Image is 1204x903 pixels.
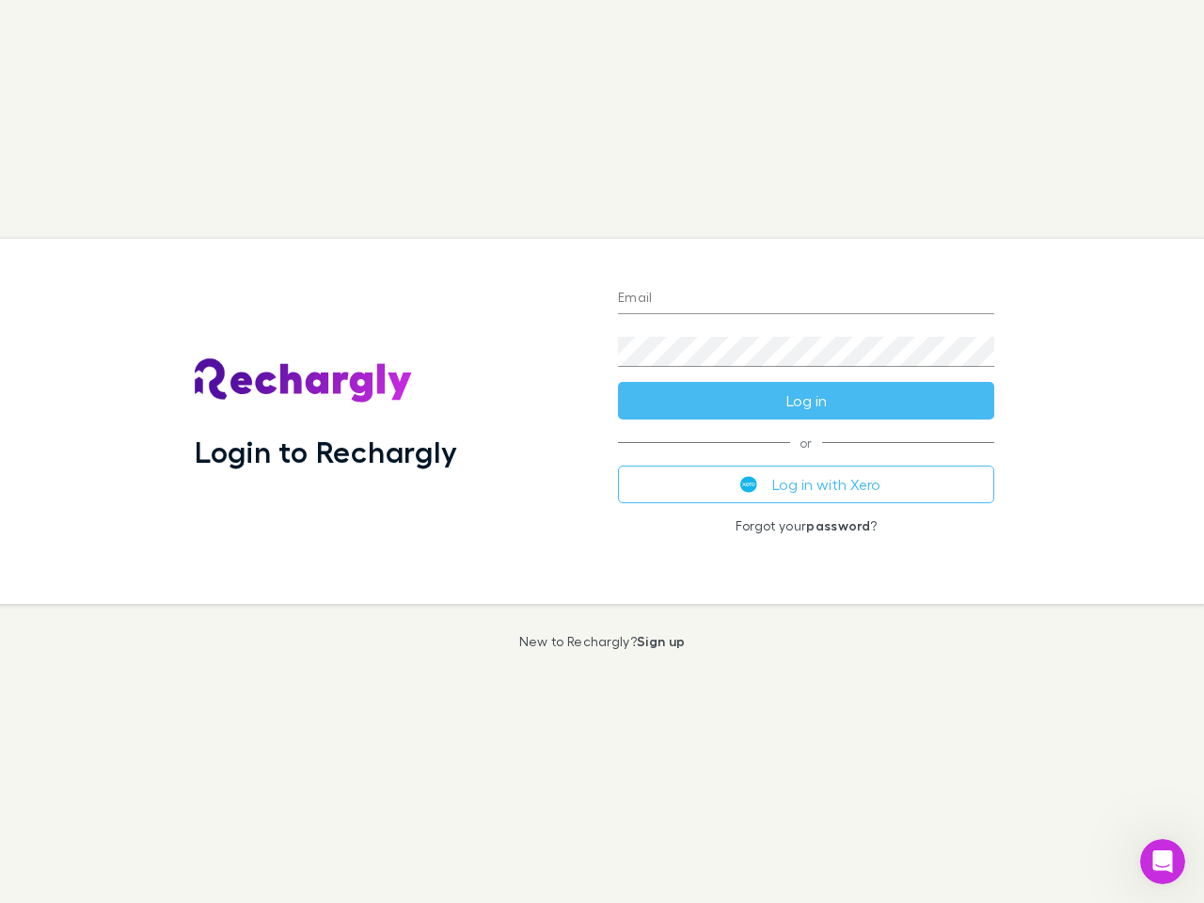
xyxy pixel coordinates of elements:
p: Forgot your ? [618,518,994,533]
iframe: Intercom live chat [1140,839,1185,884]
a: Sign up [637,633,685,649]
span: or [618,442,994,443]
h1: Login to Rechargly [195,434,457,469]
button: Log in with Xero [618,466,994,503]
img: Xero's logo [740,476,757,493]
img: Rechargly's Logo [195,358,413,404]
button: Log in [618,382,994,420]
p: New to Rechargly? [519,634,686,649]
a: password [806,517,870,533]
